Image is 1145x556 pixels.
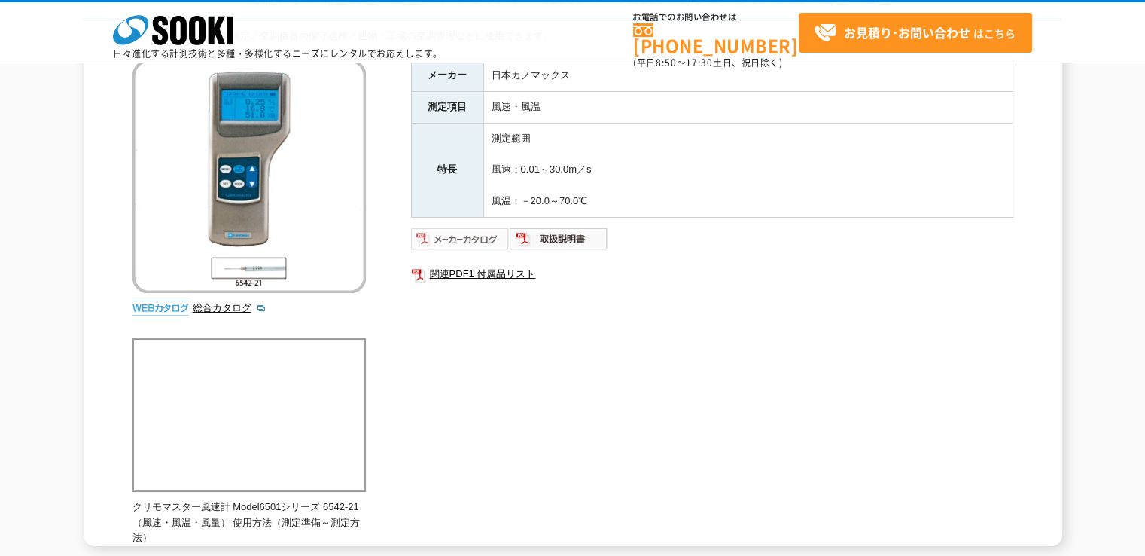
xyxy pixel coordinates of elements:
td: 測定範囲 風速：0.01～30.0m／s 風温：－20.0～70.0℃ [483,123,1013,217]
a: お見積り･お問い合わせはこちら [799,13,1032,53]
img: 多機能型風速・風量計 クリモマスター 6501シリーズ 6501-00/プローブ6542-21（風速・風温） [132,60,366,293]
img: webカタログ [132,301,189,316]
th: 測定項目 [411,91,483,123]
span: お電話でのお問い合わせは [633,13,799,22]
p: クリモマスター風速計 Model6501シリーズ 6542-21（風速・風温・風量） 使用方法（測定準備～測定方法） [132,499,366,546]
strong: お見積り･お問い合わせ [844,23,970,41]
th: メーカー [411,60,483,92]
th: 特長 [411,123,483,217]
p: 日々進化する計測技術と多種・多様化するニーズにレンタルでお応えします。 [113,49,443,58]
span: (平日 ～ 土日、祝日除く) [633,56,782,69]
a: 取扱説明書 [510,237,608,248]
a: 総合カタログ [193,302,266,313]
span: 17:30 [686,56,713,69]
img: メーカーカタログ [411,227,510,251]
span: はこちら [814,22,1016,44]
a: 関連PDF1 付属品リスト [411,264,1013,284]
td: 日本カノマックス [483,60,1013,92]
span: 8:50 [656,56,677,69]
img: 取扱説明書 [510,227,608,251]
a: [PHONE_NUMBER] [633,23,799,54]
a: メーカーカタログ [411,237,510,248]
td: 風速・風温 [483,91,1013,123]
